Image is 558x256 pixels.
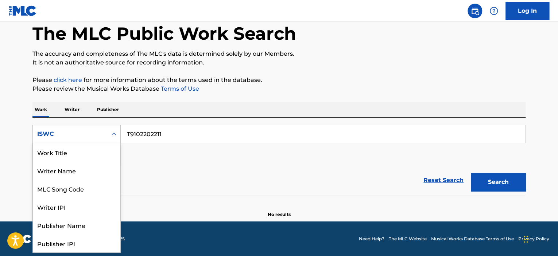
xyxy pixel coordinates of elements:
[9,5,37,16] img: MLC Logo
[32,50,526,58] p: The accuracy and completeness of The MLC's data is determined solely by our Members.
[524,228,528,250] div: Drag
[62,102,82,117] p: Writer
[33,216,120,234] div: Publisher Name
[159,85,199,92] a: Terms of Use
[32,84,526,93] p: Please review the Musical Works Database
[32,102,49,117] p: Work
[95,102,121,117] p: Publisher
[33,180,120,198] div: MLC Song Code
[470,7,479,15] img: search
[431,236,514,242] a: Musical Works Database Terms of Use
[54,76,82,83] a: click here
[32,125,526,195] form: Search Form
[505,2,549,20] a: Log In
[9,235,31,243] img: logo
[389,236,427,242] a: The MLC Website
[420,172,467,188] a: Reset Search
[268,202,291,218] p: No results
[489,7,498,15] img: help
[33,143,120,161] div: Work Title
[468,4,482,18] a: Public Search
[32,76,526,84] p: Please for more information about the terms used in the database.
[33,161,120,180] div: Writer Name
[37,130,103,138] div: ISWC
[33,198,120,216] div: Writer IPI
[518,236,549,242] a: Privacy Policy
[522,221,558,256] iframe: Chat Widget
[359,236,384,242] a: Need Help?
[487,4,501,18] div: Help
[33,234,120,252] div: Publisher IPI
[32,23,296,44] h1: The MLC Public Work Search
[32,58,526,67] p: It is not an authoritative source for recording information.
[471,173,526,191] button: Search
